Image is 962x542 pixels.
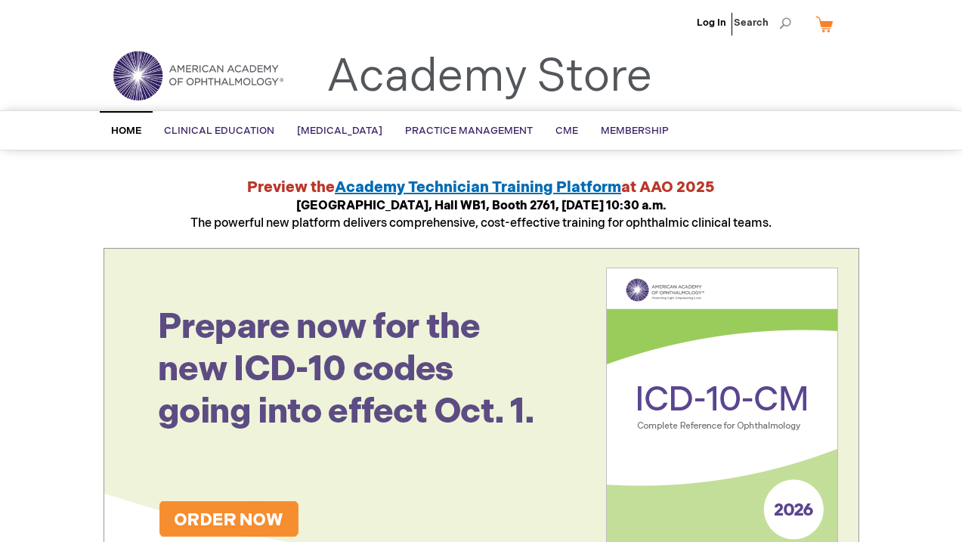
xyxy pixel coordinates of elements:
[296,199,667,213] strong: [GEOGRAPHIC_DATA], Hall WB1, Booth 2761, [DATE] 10:30 a.m.
[405,125,533,137] span: Practice Management
[164,125,274,137] span: Clinical Education
[335,178,621,197] a: Academy Technician Training Platform
[190,199,772,231] span: The powerful new platform delivers comprehensive, cost-effective training for ophthalmic clinical...
[734,8,791,38] span: Search
[326,50,652,104] a: Academy Store
[111,125,141,137] span: Home
[697,17,726,29] a: Log In
[247,178,715,197] strong: Preview the at AAO 2025
[555,125,578,137] span: CME
[297,125,382,137] span: [MEDICAL_DATA]
[601,125,669,137] span: Membership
